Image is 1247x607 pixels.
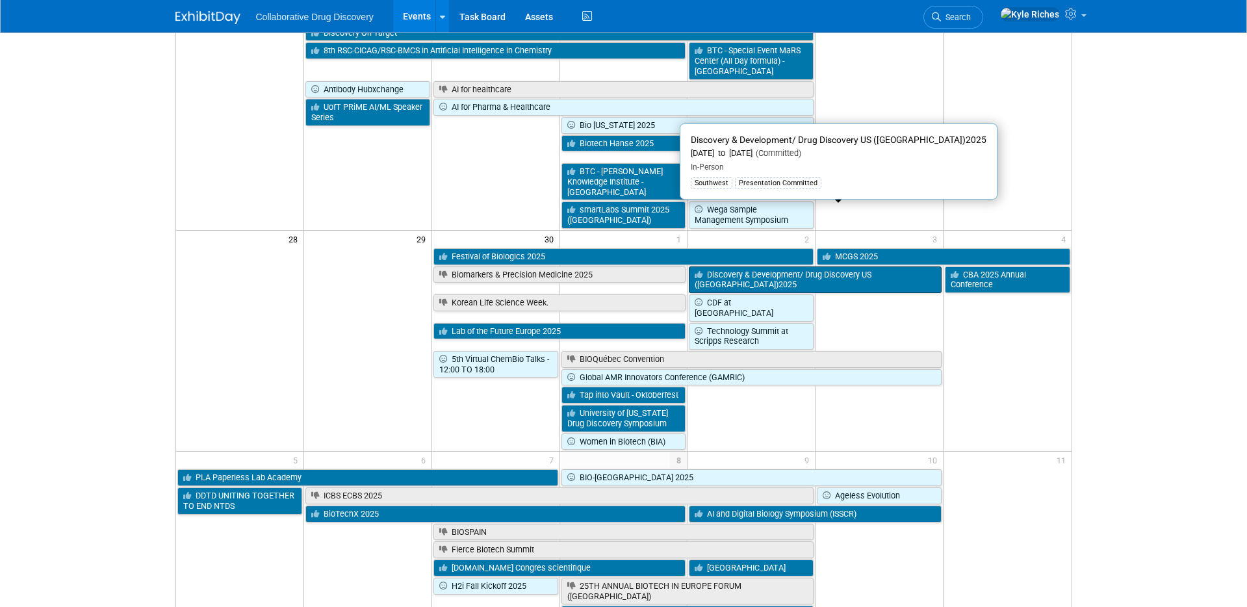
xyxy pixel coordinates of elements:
span: 1 [675,231,687,247]
a: Wega Sample Management Symposium [689,201,814,228]
span: 9 [803,452,815,468]
a: BIO‑[GEOGRAPHIC_DATA] 2025 [561,469,942,486]
span: 10 [927,452,943,468]
a: CBA 2025 Annual Conference [945,266,1070,293]
a: Technology Summit at Scripps Research [689,323,814,350]
a: [GEOGRAPHIC_DATA] [689,560,814,576]
span: 30 [543,231,559,247]
a: Festival of Biologics 2025 [433,248,814,265]
div: Presentation Committed [735,177,821,189]
a: DDTD UNITING TOGETHER TO END NTDS [177,487,302,514]
a: Korean Life Science Week. [433,294,686,311]
a: Lab of the Future Europe 2025 [433,323,686,340]
span: 11 [1055,452,1072,468]
img: ExhibitDay [175,11,240,24]
a: Tap into Vault - Oktoberfest [561,387,686,404]
a: Search [923,6,983,29]
span: 5 [292,452,303,468]
a: Biomarkers & Precision Medicine 2025 [433,266,686,283]
span: Collaborative Drug Discovery [256,12,374,22]
span: 3 [931,231,943,247]
a: BIOSPAIN [433,524,814,541]
a: smartLabs Summit 2025 ([GEOGRAPHIC_DATA]) [561,201,686,228]
div: [DATE] to [DATE] [691,148,986,159]
a: Global AMR Innovators Conference (GAMRIC) [561,369,942,386]
span: Search [941,12,971,22]
span: 8 [670,452,687,468]
span: 4 [1060,231,1072,247]
a: MCGS 2025 [817,248,1070,265]
a: 5th Virtual ChemBio Talks - 12:00 TO 18:00 [433,351,558,378]
a: 25TH ANNUAL BIOTECH IN EUROPE FORUM ([GEOGRAPHIC_DATA]) [561,578,814,604]
a: AI for healthcare [433,81,814,98]
span: (Committed) [752,148,801,158]
span: 6 [420,452,431,468]
a: BTC - Special Event MaRS Center (All Day formula) - [GEOGRAPHIC_DATA] [689,42,814,79]
span: 29 [415,231,431,247]
a: Ageless Evolution [817,487,942,504]
span: Discovery & Development/ Drug Discovery US ([GEOGRAPHIC_DATA])2025 [691,135,986,145]
span: 28 [287,231,303,247]
span: 2 [803,231,815,247]
a: Antibody Hubxchange [305,81,430,98]
a: Bio [US_STATE] 2025 [561,117,814,134]
img: Kyle Riches [1000,7,1060,21]
span: In-Person [691,162,724,172]
div: Southwest [691,177,732,189]
a: Fierce Biotech Summit [433,541,814,558]
a: [DOMAIN_NAME] Congres scientifique [433,560,686,576]
a: CDF at [GEOGRAPHIC_DATA] [689,294,814,321]
a: Discovery & Development/ Drug Discovery US ([GEOGRAPHIC_DATA])2025 [689,266,942,293]
a: BIOQuébec Convention [561,351,942,368]
a: AI for Pharma & Healthcare [433,99,814,116]
a: BioTechX 2025 [305,506,686,523]
a: BTC - [PERSON_NAME] Knowledge Institute - [GEOGRAPHIC_DATA] [561,163,686,200]
span: 7 [548,452,559,468]
a: PLA Paperless Lab Academy [177,469,558,486]
a: AI and Digital Biology Symposium (ISSCR) [689,506,942,523]
a: University of [US_STATE] Drug Discovery Symposium [561,405,686,432]
a: UofT PRiME AI/ML Speaker Series [305,99,430,125]
a: H2i Fall Kickoff 2025 [433,578,558,595]
a: Biotech Hanse 2025 [561,135,686,152]
a: 8th RSC-CICAG/RSC-BMCS in Artificial Intelligence in Chemistry [305,42,686,59]
a: ICBS ECBS 2025 [305,487,814,504]
a: Women in Biotech (BIA) [561,433,686,450]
